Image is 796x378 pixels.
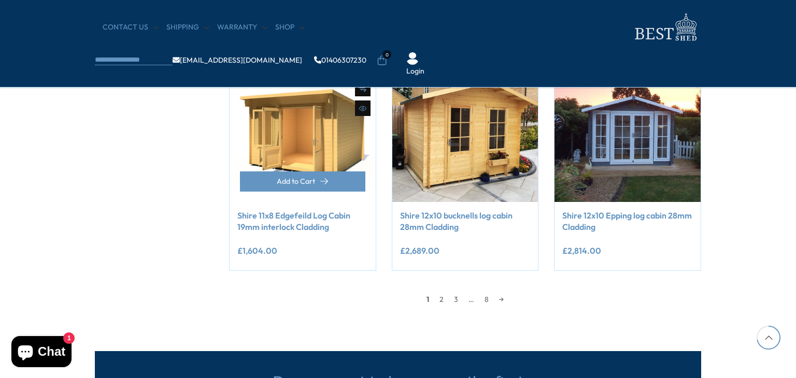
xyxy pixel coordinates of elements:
img: User Icon [406,52,419,65]
a: Login [406,66,424,77]
a: 01406307230 [314,56,366,64]
span: … [463,292,479,307]
img: Shire 11x8 Edgefeild Log Cabin 19mm interlock Cladding - Best Shed [230,56,376,202]
inbox-online-store-chat: Shopify online store chat [8,336,75,370]
a: 3 [449,292,463,307]
a: → [494,292,509,307]
span: Add to Cart [277,178,315,185]
ins: £1,604.00 [237,246,277,255]
img: logo [629,10,701,44]
span: 1 [421,292,434,307]
a: [EMAIL_ADDRESS][DOMAIN_NAME] [173,56,302,64]
a: 2 [434,292,449,307]
span: 0 [382,50,391,59]
a: 8 [479,292,494,307]
a: CONTACT US [103,22,159,33]
a: Shire 12x10 Epping log cabin 28mm Cladding [562,210,693,233]
img: Shire 12x10 bucknells log cabin 28mm Cladding - Best Shed [392,56,538,202]
a: Shop [275,22,305,33]
a: Shipping [166,22,209,33]
a: Shire 12x10 bucknells log cabin 28mm Cladding [400,210,531,233]
img: Shire 12x10 Epping log cabin 28mm Cladding - Best Shed [555,56,701,202]
a: Warranty [217,22,267,33]
button: Add to Cart [240,171,365,192]
a: 0 [377,55,387,66]
ins: £2,814.00 [562,246,601,255]
ins: £2,689.00 [400,246,439,255]
a: Shire 11x8 Edgefeild Log Cabin 19mm interlock Cladding [237,210,368,233]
